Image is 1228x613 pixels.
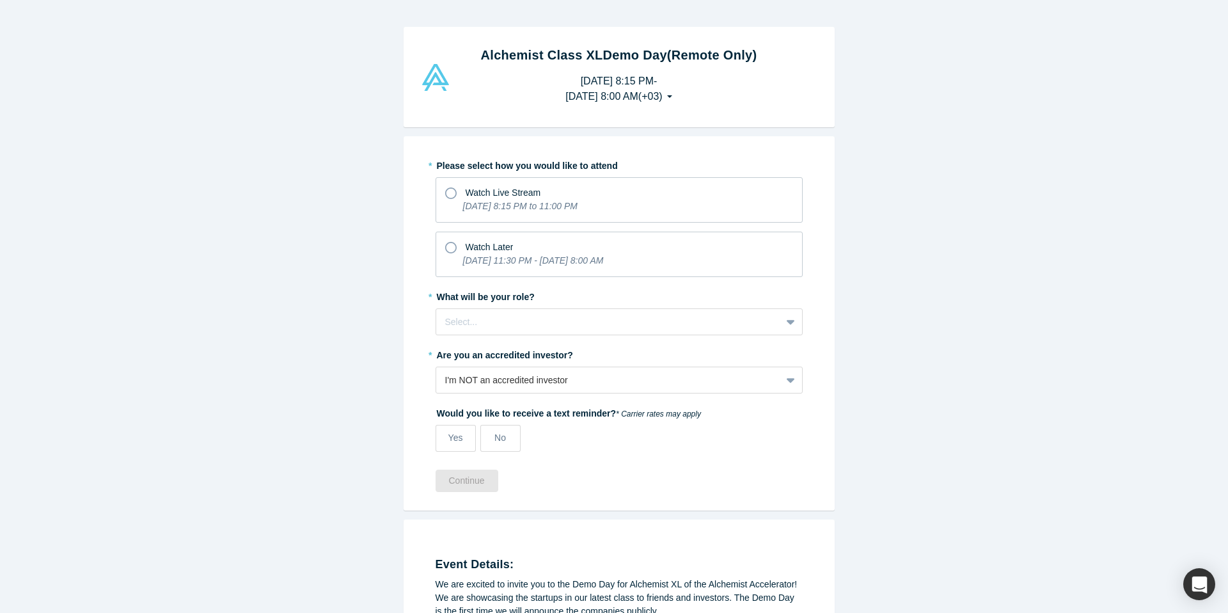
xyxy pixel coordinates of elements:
div: We are excited to invite you to the Demo Day for Alchemist XL of the Alchemist Accelerator! [436,578,803,591]
span: Watch Later [466,242,514,252]
span: Watch Live Stream [466,187,541,198]
label: What will be your role? [436,286,803,304]
span: No [494,433,506,443]
i: [DATE] 8:15 PM to 11:00 PM [463,201,578,211]
button: [DATE] 8:15 PM-[DATE] 8:00 AM(+03) [552,69,685,109]
i: [DATE] 11:30 PM - [DATE] 8:00 AM [463,255,604,266]
label: Please select how you would like to attend [436,155,803,173]
em: * Carrier rates may apply [616,410,701,418]
strong: Event Details: [436,558,514,571]
label: Would you like to receive a text reminder? [436,402,803,420]
span: Yes [448,433,463,443]
label: Are you an accredited investor? [436,344,803,362]
div: I'm NOT an accredited investor [445,374,772,387]
img: Alchemist Vault Logo [420,64,451,91]
strong: Alchemist Class XL Demo Day (Remote Only) [481,48,757,62]
button: Continue [436,470,498,492]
